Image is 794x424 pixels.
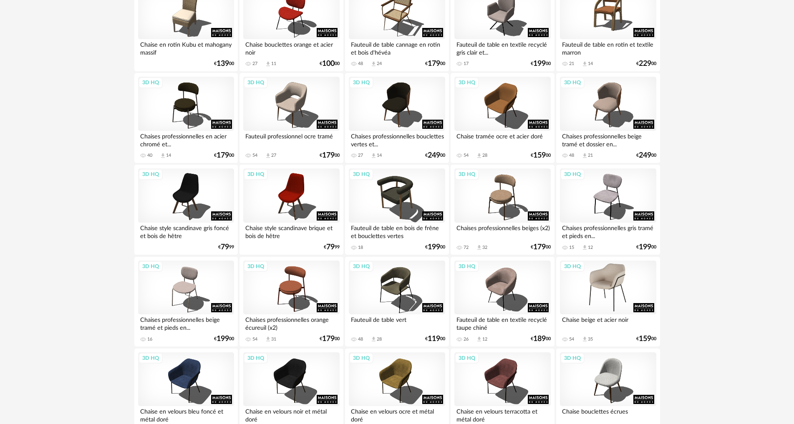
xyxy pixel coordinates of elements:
[569,61,574,67] div: 21
[349,169,373,180] div: 3D HQ
[244,169,268,180] div: 3D HQ
[320,61,340,67] div: € 00
[639,153,651,158] span: 249
[639,61,651,67] span: 229
[358,61,363,67] div: 48
[476,153,482,159] span: Download icon
[556,257,660,347] a: 3D HQ Chaise beige et acier noir 54 Download icon 35 €15900
[588,245,593,251] div: 12
[243,131,339,148] div: Fauteuil professionnel ocre tramé
[425,244,445,250] div: € 00
[428,153,440,158] span: 249
[324,244,340,250] div: € 99
[147,153,152,158] div: 40
[371,61,377,67] span: Download icon
[560,39,656,56] div: Fauteuil de table en rotin et textile marron
[322,153,335,158] span: 179
[326,244,335,250] span: 79
[244,353,268,364] div: 3D HQ
[482,153,487,158] div: 28
[345,257,449,347] a: 3D HQ Fauteuil de table vert 48 Download icon 28 €11900
[349,223,445,239] div: Fauteuil de table en bois de frêne et bouclettes vertes
[138,406,234,423] div: Chaise en velours bleu foncé et métal doré
[265,336,271,342] span: Download icon
[160,153,166,159] span: Download icon
[377,336,382,342] div: 28
[134,257,238,347] a: 3D HQ Chaises professionnelles beige tramé et pieds en... 16 €19900
[560,314,656,331] div: Chaise beige et acier noir
[322,336,335,342] span: 179
[239,73,343,163] a: 3D HQ Fauteuil professionnel ocre tramé 54 Download icon 27 €17900
[265,153,271,159] span: Download icon
[252,336,257,342] div: 54
[451,165,554,255] a: 3D HQ Chaises professionnelles beiges (x2) 72 Download icon 32 €17900
[166,153,171,158] div: 14
[476,336,482,342] span: Download icon
[134,165,238,255] a: 3D HQ Chaise style scandinave gris foncé et bois de hêtre €7999
[560,131,656,148] div: Chaises professionnelles beige tramé et dossier en...
[218,244,234,250] div: € 99
[636,336,656,342] div: € 00
[358,245,363,251] div: 18
[636,61,656,67] div: € 00
[639,244,651,250] span: 199
[349,77,373,88] div: 3D HQ
[358,153,363,158] div: 27
[533,61,546,67] span: 199
[252,61,257,67] div: 27
[322,61,335,67] span: 100
[271,153,276,158] div: 27
[582,61,588,67] span: Download icon
[588,153,593,158] div: 21
[482,245,487,251] div: 32
[139,77,163,88] div: 3D HQ
[320,336,340,342] div: € 00
[454,406,550,423] div: Chaise en velours terracotta et métal doré
[138,131,234,148] div: Chaises professionnelles en acier chromé et...
[582,153,588,159] span: Download icon
[271,336,276,342] div: 31
[428,244,440,250] span: 199
[239,257,343,347] a: 3D HQ Chaises professionnelles orange écureuil (x2) 54 Download icon 31 €17900
[252,153,257,158] div: 54
[425,336,445,342] div: € 00
[464,153,469,158] div: 54
[349,131,445,148] div: Chaises professionnelles bouclettes vertes et...
[454,39,550,56] div: Fauteuil de table en textile recyclé gris clair et...
[560,169,585,180] div: 3D HQ
[349,261,373,272] div: 3D HQ
[243,314,339,331] div: Chaises professionnelles orange écureuil (x2)
[221,244,229,250] span: 79
[244,77,268,88] div: 3D HQ
[455,261,479,272] div: 3D HQ
[243,223,339,239] div: Chaise style scandinave brique et bois de hêtre
[451,257,554,347] a: 3D HQ Fauteuil de table en textile recyclé taupe chiné 26 Download icon 12 €18900
[560,77,585,88] div: 3D HQ
[243,39,339,56] div: Chaise bouclettes orange et acier noir
[243,406,339,423] div: Chaise en velours noir et métal doré
[371,153,377,159] span: Download icon
[345,73,449,163] a: 3D HQ Chaises professionnelles bouclettes vertes et... 27 Download icon 14 €24900
[639,336,651,342] span: 159
[265,61,271,67] span: Download icon
[349,314,445,331] div: Fauteuil de table vert
[556,73,660,163] a: 3D HQ Chaises professionnelles beige tramé et dossier en... 48 Download icon 21 €24900
[556,165,660,255] a: 3D HQ Chaises professionnelles gris tramé et pieds en... 15 Download icon 12 €19900
[560,353,585,364] div: 3D HQ
[560,406,656,423] div: Chaise bouclettes écrues
[239,165,343,255] a: 3D HQ Chaise style scandinave brique et bois de hêtre €7999
[217,336,229,342] span: 199
[531,244,551,250] div: € 00
[533,336,546,342] span: 189
[454,314,550,331] div: Fauteuil de table en textile recyclé taupe chiné
[582,336,588,342] span: Download icon
[454,131,550,148] div: Chaise tramée ocre et acier doré
[569,245,574,251] div: 15
[455,353,479,364] div: 3D HQ
[244,261,268,272] div: 3D HQ
[464,61,469,67] div: 17
[139,261,163,272] div: 3D HQ
[531,61,551,67] div: € 00
[588,336,593,342] div: 35
[533,244,546,250] span: 179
